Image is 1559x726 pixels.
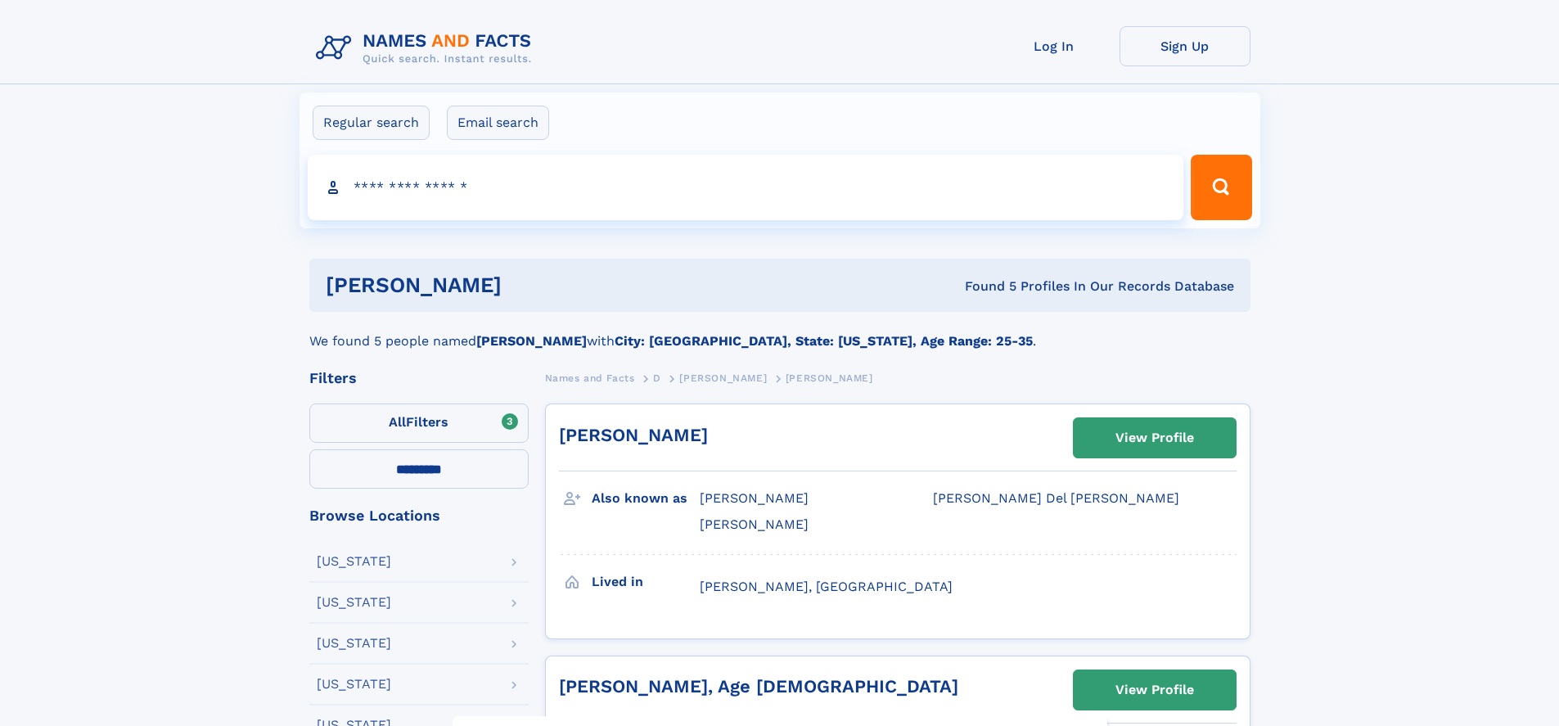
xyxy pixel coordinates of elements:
[653,372,661,384] span: D
[700,579,953,594] span: [PERSON_NAME], [GEOGRAPHIC_DATA]
[559,676,958,697] a: [PERSON_NAME], Age [DEMOGRAPHIC_DATA]
[309,371,529,386] div: Filters
[309,404,529,443] label: Filters
[313,106,430,140] label: Regular search
[309,312,1250,351] div: We found 5 people named with .
[1191,155,1251,220] button: Search Button
[1115,671,1194,709] div: View Profile
[592,568,700,596] h3: Lived in
[1074,670,1236,710] a: View Profile
[545,368,635,388] a: Names and Facts
[592,485,700,512] h3: Also known as
[317,678,391,691] div: [US_STATE]
[989,26,1120,66] a: Log In
[326,275,733,295] h1: [PERSON_NAME]
[559,425,708,445] a: [PERSON_NAME]
[476,333,587,349] b: [PERSON_NAME]
[679,372,767,384] span: [PERSON_NAME]
[733,277,1234,295] div: Found 5 Profiles In Our Records Database
[1074,418,1236,458] a: View Profile
[933,490,1179,506] span: [PERSON_NAME] Del [PERSON_NAME]
[447,106,549,140] label: Email search
[308,155,1184,220] input: search input
[1120,26,1250,66] a: Sign Up
[679,368,767,388] a: [PERSON_NAME]
[389,414,406,430] span: All
[653,368,661,388] a: D
[1115,419,1194,457] div: View Profile
[700,490,809,506] span: [PERSON_NAME]
[317,637,391,650] div: [US_STATE]
[700,516,809,532] span: [PERSON_NAME]
[317,555,391,568] div: [US_STATE]
[615,333,1033,349] b: City: [GEOGRAPHIC_DATA], State: [US_STATE], Age Range: 25-35
[309,26,545,70] img: Logo Names and Facts
[786,372,873,384] span: [PERSON_NAME]
[309,508,529,523] div: Browse Locations
[317,596,391,609] div: [US_STATE]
